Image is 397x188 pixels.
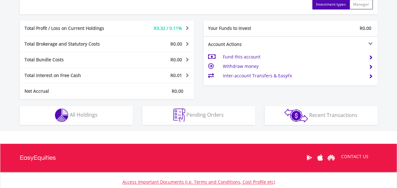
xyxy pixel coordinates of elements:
[203,41,291,47] div: Account Actions
[309,111,357,118] span: Recent Transactions
[55,108,68,122] img: holdings-wht.png
[20,106,133,125] button: All Holdings
[315,148,326,167] a: Apple
[284,108,308,122] img: transactions-zar-wht.png
[20,144,56,172] a: EasyEquities
[304,148,315,167] a: Google Play
[20,41,121,47] div: Total Brokerage and Statutory Costs
[170,57,182,63] span: R0.00
[20,88,121,94] div: Net Accrual
[172,88,183,94] span: R0.00
[326,148,337,167] a: Huawei
[70,111,98,118] span: All Holdings
[20,57,121,63] div: Total Bundle Costs
[203,25,291,31] div: Your Funds to Invest
[154,25,182,31] span: R3.32 / 0.11%
[223,62,363,71] td: Withdraw money
[223,71,363,80] td: Inter-account Transfers & EasyFx
[223,52,363,62] td: Fund this account
[173,108,185,122] img: pending_instructions-wht.png
[186,111,224,118] span: Pending Orders
[170,72,182,78] span: R0.01
[265,106,378,125] button: Recent Transactions
[337,148,373,165] a: CONTACT US
[20,72,121,79] div: Total Interest on Free Cash
[360,25,371,31] span: R0.00
[20,25,121,31] div: Total Profit / Loss on Current Holdings
[122,179,275,185] a: Access Important Documents (i.e. Terms and Conditions, Cost Profile etc)
[142,106,255,125] button: Pending Orders
[170,41,182,47] span: R0.00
